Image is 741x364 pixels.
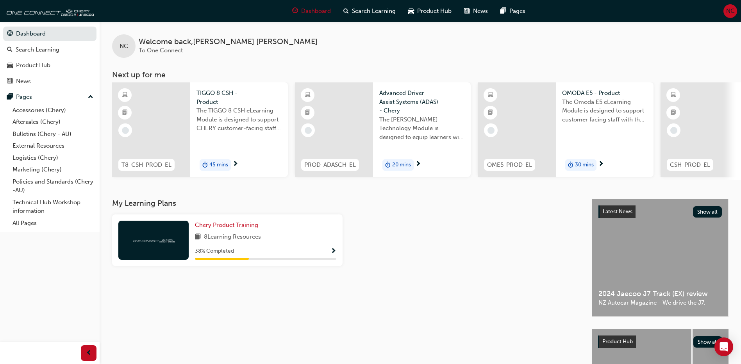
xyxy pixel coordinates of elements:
span: news-icon [464,6,470,16]
span: The [PERSON_NAME] Technology Module is designed to equip learners with essential knowledge about ... [379,115,464,142]
span: next-icon [598,161,604,168]
span: The Omoda E5 eLearning Module is designed to support customer facing staff with the product and s... [562,98,647,124]
span: next-icon [415,161,421,168]
a: car-iconProduct Hub [402,3,458,19]
span: NC [726,7,735,16]
span: search-icon [7,46,12,54]
span: 8 Learning Resources [204,232,261,242]
span: pages-icon [7,94,13,101]
span: Product Hub [602,338,633,345]
button: Show Progress [330,246,336,256]
a: search-iconSearch Learning [337,3,402,19]
span: Show Progress [330,248,336,255]
span: 38 % Completed [195,247,234,256]
span: duration-icon [568,160,573,170]
span: To One Connect [139,47,183,54]
span: booktick-icon [488,108,493,118]
span: Chery Product Training [195,221,258,228]
span: search-icon [343,6,349,16]
h3: Next up for me [100,70,741,79]
div: Pages [16,93,32,102]
span: Pages [509,7,525,16]
span: car-icon [7,62,13,69]
span: Advanced Driver Assist Systems (ADAS) - Chery [379,89,464,115]
a: Bulletins (Chery - AU) [9,128,96,140]
span: guage-icon [7,30,13,37]
a: All Pages [9,217,96,229]
a: Accessories (Chery) [9,104,96,116]
span: T8-CSH-PROD-EL [121,161,171,170]
span: news-icon [7,78,13,85]
span: learningResourceType_ELEARNING-icon [671,90,676,100]
span: learningRecordVerb_NONE-icon [670,127,677,134]
span: learningRecordVerb_NONE-icon [487,127,495,134]
button: Pages [3,90,96,104]
span: NC [120,42,128,51]
span: TIGGO 8 CSH - Product [196,89,282,106]
a: OME5-PROD-ELOMODA E5 - ProductThe Omoda E5 eLearning Module is designed to support customer facin... [478,82,654,177]
a: Product Hub [3,58,96,73]
span: OME5-PROD-EL [487,161,532,170]
div: Product Hub [16,61,50,70]
span: duration-icon [385,160,391,170]
span: News [473,7,488,16]
a: Latest NewsShow all2024 Jaecoo J7 Track (EX) reviewNZ Autocar Magazine - We drive the J7. [592,199,729,317]
span: booktick-icon [305,108,311,118]
span: prev-icon [86,348,92,358]
span: guage-icon [292,6,298,16]
h3: My Learning Plans [112,199,579,208]
a: Marketing (Chery) [9,164,96,176]
span: car-icon [408,6,414,16]
span: OMODA E5 - Product [562,89,647,98]
span: Search Learning [352,7,396,16]
a: Search Learning [3,43,96,57]
button: DashboardSearch LearningProduct HubNews [3,25,96,90]
a: guage-iconDashboard [286,3,337,19]
a: news-iconNews [458,3,494,19]
a: pages-iconPages [494,3,532,19]
span: Latest News [603,208,632,215]
img: oneconnect [132,236,175,244]
span: learningRecordVerb_NONE-icon [122,127,129,134]
button: Show all [693,206,722,218]
span: duration-icon [202,160,208,170]
span: booktick-icon [671,108,676,118]
span: Dashboard [301,7,331,16]
button: NC [723,4,737,18]
a: External Resources [9,140,96,152]
span: Welcome back , [PERSON_NAME] [PERSON_NAME] [139,37,318,46]
span: learningRecordVerb_NONE-icon [305,127,312,134]
span: 45 mins [209,161,228,170]
span: book-icon [195,232,201,242]
a: Aftersales (Chery) [9,116,96,128]
span: CSH-PROD-EL [670,161,710,170]
div: Search Learning [16,45,59,54]
span: up-icon [88,92,93,102]
a: Policies and Standards (Chery -AU) [9,176,96,196]
span: pages-icon [500,6,506,16]
a: Latest NewsShow all [598,205,722,218]
a: Logistics (Chery) [9,152,96,164]
img: oneconnect [4,3,94,19]
a: T8-CSH-PROD-ELTIGGO 8 CSH - ProductThe TIGGO 8 CSH eLearning Module is designed to support CHERY ... [112,82,288,177]
a: PROD-ADASCH-ELAdvanced Driver Assist Systems (ADAS) - CheryThe [PERSON_NAME] Technology Module is... [295,82,471,177]
a: Dashboard [3,27,96,41]
span: 30 mins [575,161,594,170]
span: 2024 Jaecoo J7 Track (EX) review [598,289,722,298]
span: 20 mins [392,161,411,170]
span: booktick-icon [122,108,128,118]
a: News [3,74,96,89]
span: learningResourceType_ELEARNING-icon [122,90,128,100]
span: learningResourceType_ELEARNING-icon [305,90,311,100]
div: Open Intercom Messenger [714,337,733,356]
span: learningResourceType_ELEARNING-icon [488,90,493,100]
span: Product Hub [417,7,452,16]
span: PROD-ADASCH-EL [304,161,356,170]
a: Product HubShow all [598,335,722,348]
span: next-icon [232,161,238,168]
a: Technical Hub Workshop information [9,196,96,217]
button: Show all [693,336,723,348]
span: The TIGGO 8 CSH eLearning Module is designed to support CHERY customer-facing staff with the prod... [196,106,282,133]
